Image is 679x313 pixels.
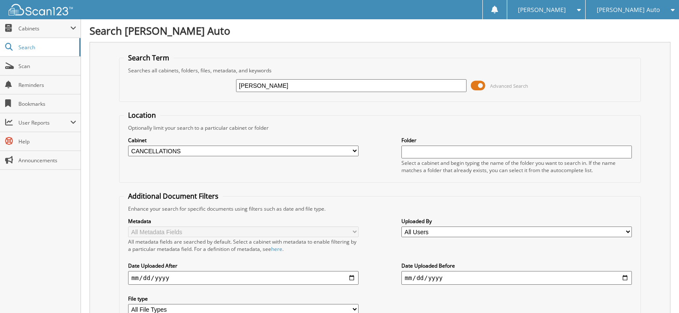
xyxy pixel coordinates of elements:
[90,24,670,38] h1: Search [PERSON_NAME] Auto
[18,25,70,32] span: Cabinets
[490,83,528,89] span: Advanced Search
[128,137,359,144] label: Cabinet
[124,205,636,212] div: Enhance your search for specific documents using filters such as date and file type.
[271,245,282,253] a: here
[124,67,636,74] div: Searches all cabinets, folders, files, metadata, and keywords
[18,63,76,70] span: Scan
[401,262,632,269] label: Date Uploaded Before
[128,262,359,269] label: Date Uploaded After
[401,218,632,225] label: Uploaded By
[636,272,679,313] iframe: Chat Widget
[128,271,359,285] input: start
[18,138,76,145] span: Help
[401,159,632,174] div: Select a cabinet and begin typing the name of the folder you want to search in. If the name match...
[18,81,76,89] span: Reminders
[18,44,75,51] span: Search
[124,124,636,131] div: Optionally limit your search to a particular cabinet or folder
[18,157,76,164] span: Announcements
[18,100,76,107] span: Bookmarks
[128,238,359,253] div: All metadata fields are searched by default. Select a cabinet with metadata to enable filtering b...
[124,53,173,63] legend: Search Term
[518,7,566,12] span: [PERSON_NAME]
[124,110,160,120] legend: Location
[18,119,70,126] span: User Reports
[128,218,359,225] label: Metadata
[401,271,632,285] input: end
[597,7,660,12] span: [PERSON_NAME] Auto
[9,4,73,15] img: scan123-logo-white.svg
[128,295,359,302] label: File type
[401,137,632,144] label: Folder
[124,191,223,201] legend: Additional Document Filters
